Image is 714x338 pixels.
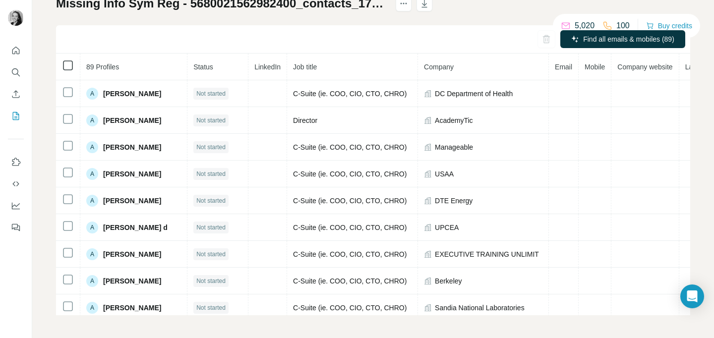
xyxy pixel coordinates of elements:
[616,20,630,32] p: 100
[293,250,407,258] span: C-Suite (ie. COO, CIO, CTO, CHRO)
[196,143,226,152] span: Not started
[8,85,24,103] button: Enrich CSV
[196,223,226,232] span: Not started
[560,30,685,48] button: Find all emails & mobiles (89)
[86,248,98,260] div: A
[103,115,161,125] span: [PERSON_NAME]
[8,175,24,193] button: Use Surfe API
[435,303,525,313] span: Sandia National Laboratories
[103,169,161,179] span: [PERSON_NAME]
[8,153,24,171] button: Use Surfe on LinkedIn
[86,141,98,153] div: A
[646,19,692,33] button: Buy credits
[293,63,317,71] span: Job title
[617,63,672,71] span: Company website
[8,10,24,26] img: Avatar
[196,303,226,312] span: Not started
[86,88,98,100] div: A
[196,116,226,125] span: Not started
[196,89,226,98] span: Not started
[196,196,226,205] span: Not started
[103,276,161,286] span: [PERSON_NAME]
[435,276,462,286] span: Berkeley
[680,284,704,308] div: Open Intercom Messenger
[86,114,98,126] div: A
[435,249,539,259] span: EXECUTIVE TRAINING UNLIMIT
[196,169,226,178] span: Not started
[86,275,98,287] div: A
[196,250,226,259] span: Not started
[193,63,213,71] span: Status
[435,115,473,125] span: AcademyTic
[555,63,572,71] span: Email
[8,107,24,125] button: My lists
[435,196,473,206] span: DTE Energy
[293,304,407,312] span: C-Suite (ie. COO, CIO, CTO, CHRO)
[8,219,24,236] button: Feedback
[86,63,119,71] span: 89 Profiles
[435,142,473,152] span: Manageable
[293,143,407,151] span: C-Suite (ie. COO, CIO, CTO, CHRO)
[103,196,161,206] span: [PERSON_NAME]
[435,223,459,232] span: UPCEA
[293,170,407,178] span: C-Suite (ie. COO, CIO, CTO, CHRO)
[254,63,281,71] span: LinkedIn
[103,249,161,259] span: [PERSON_NAME]
[435,89,513,99] span: DC Department of Health
[8,63,24,81] button: Search
[196,277,226,285] span: Not started
[103,142,161,152] span: [PERSON_NAME]
[103,223,168,232] span: [PERSON_NAME] d
[293,197,407,205] span: C-Suite (ie. COO, CIO, CTO, CHRO)
[86,222,98,233] div: A
[583,34,674,44] span: Find all emails & mobiles (89)
[293,277,407,285] span: C-Suite (ie. COO, CIO, CTO, CHRO)
[293,224,407,231] span: C-Suite (ie. COO, CIO, CTO, CHRO)
[103,89,161,99] span: [PERSON_NAME]
[575,20,595,32] p: 5,020
[293,116,317,124] span: Director
[8,197,24,215] button: Dashboard
[585,63,605,71] span: Mobile
[86,168,98,180] div: A
[103,303,161,313] span: [PERSON_NAME]
[86,302,98,314] div: A
[86,195,98,207] div: A
[293,90,407,98] span: C-Suite (ie. COO, CIO, CTO, CHRO)
[424,63,454,71] span: Company
[685,63,712,71] span: Landline
[435,169,454,179] span: USAA
[8,42,24,59] button: Quick start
